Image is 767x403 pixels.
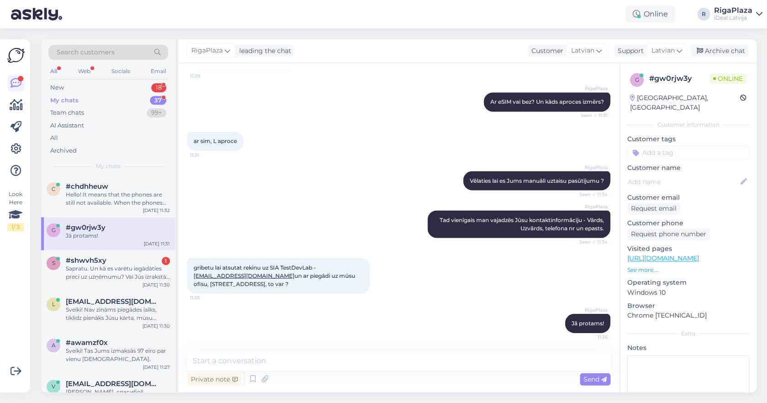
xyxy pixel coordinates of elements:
[191,46,223,56] span: RigaPlaza
[697,8,709,21] div: R
[651,46,674,56] span: Latvian
[66,232,170,240] div: Jā protams!
[52,227,56,233] span: g
[713,7,751,14] div: RigaPlaza
[144,240,170,247] div: [DATE] 11:31
[143,363,170,370] div: [DATE] 11:27
[50,108,84,117] div: Team chats
[147,108,166,117] div: 99+
[573,306,607,313] span: RigaPlaza
[627,301,749,310] p: Browser
[66,191,170,207] div: Hello! It means that the phones are still not available. When the phones are gonna be available a...
[149,65,168,77] div: Email
[109,65,131,77] div: Socials
[627,278,749,287] p: Operating system
[583,375,606,383] span: Send
[150,96,166,105] div: 37
[96,162,121,170] span: My chats
[7,223,24,231] div: 1 / 3
[194,272,294,279] a: [EMAIL_ADDRESS][DOMAIN_NAME]
[50,121,84,130] div: AI Assistant
[627,244,749,254] p: Visited pages
[627,177,738,187] input: Add name
[52,301,55,308] span: l
[194,138,237,144] span: ar sim, L aproce
[627,121,749,129] div: Customer information
[573,203,607,210] span: RigaPlaza
[162,257,170,265] div: 1
[627,134,749,144] p: Customer tags
[627,146,749,159] input: Add a tag
[627,266,749,274] p: See more ...
[627,193,749,202] p: Customer email
[66,223,105,232] span: #gw0rjw3y
[190,151,224,158] span: 11:31
[187,373,241,385] div: Private note
[573,85,607,92] span: RigaPlaza
[627,228,709,240] div: Request phone number
[66,297,161,306] span: latcraftmc@gmail.com
[66,182,108,191] span: #chdhheuw
[627,254,699,262] a: [URL][DOMAIN_NAME]
[50,83,64,92] div: New
[142,281,170,288] div: [DATE] 11:30
[573,164,607,170] span: RigaPlaza
[627,329,749,337] div: Extra
[190,294,224,301] span: 11:35
[57,48,115,57] span: Search customers
[649,73,709,84] div: # gw0rjw3y
[709,74,746,84] span: Online
[52,186,56,192] span: c
[151,83,166,92] div: 18
[76,65,92,77] div: Web
[627,202,680,215] div: Request email
[7,47,25,64] img: Askly Logo
[52,260,55,266] span: s
[573,191,607,197] span: Seen ✓ 11:34
[143,207,170,214] div: [DATE] 11:32
[235,46,291,56] div: leading the chat
[66,380,161,388] span: veronika2246@inbox.lv
[190,73,224,80] span: 11:29
[571,46,594,56] span: Latvian
[50,133,58,143] div: All
[573,238,607,245] span: Seen ✓ 11:34
[66,388,170,396] div: [PERSON_NAME], спасибо!!
[627,287,749,297] p: Windows 10
[66,265,170,281] div: Sapratu. Un kā es varētu iegādāties preci uz uzņēmumu? Vai Jūs izrakstāt rēķinu, vai kā tas notiek?
[66,339,108,347] span: #awamzf0x
[635,76,639,83] span: g
[52,383,55,390] span: v
[66,347,170,363] div: Sveiki! Tas Jums izmaksās 97 eiro par vienu [DEMOGRAPHIC_DATA].
[490,98,604,105] span: Ar eSIM vai bez? Un kāds aproces izmērs?
[527,46,563,56] div: Customer
[50,96,79,105] div: My chats
[66,306,170,322] div: Sveiki! Nav zināms piegādes laiks, tiklīdz pienāks Jūsu kārta, mūsu kolēģi ar Jums sazināsies.
[627,163,749,173] p: Customer name
[571,319,604,326] span: Jā protams!
[194,264,357,287] span: gribetu lai atsutat rekinu uz SIA TestDevLab - un ar piegādi uz mūsu ofisu, [STREET_ADDRESS], to ...
[48,65,59,77] div: All
[66,256,106,265] span: #shwvh5xy
[439,216,605,231] span: Tad vienīgais man vajadzēs Jūsu kontaktinformāciju - Vārds, Uzvārds, telefona nr un epasts.
[573,333,607,340] span: 11:36
[469,177,604,184] span: Vēlaties lai es Jums manuāli uztaisu pasūtījumu ?
[713,7,762,21] a: RigaPlazaiDeal Latvija
[52,342,56,349] span: a
[627,218,749,228] p: Customer phone
[50,146,77,155] div: Archived
[627,343,749,352] p: Notes
[573,112,607,119] span: Seen ✓ 11:31
[7,190,24,231] div: Look Here
[630,93,740,112] div: [GEOGRAPHIC_DATA], [GEOGRAPHIC_DATA]
[690,45,748,57] div: Archive chat
[627,310,749,320] p: Chrome [TECHNICAL_ID]
[713,14,751,21] div: iDeal Latvija
[142,322,170,329] div: [DATE] 11:30
[625,6,675,22] div: Online
[614,46,643,56] div: Support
